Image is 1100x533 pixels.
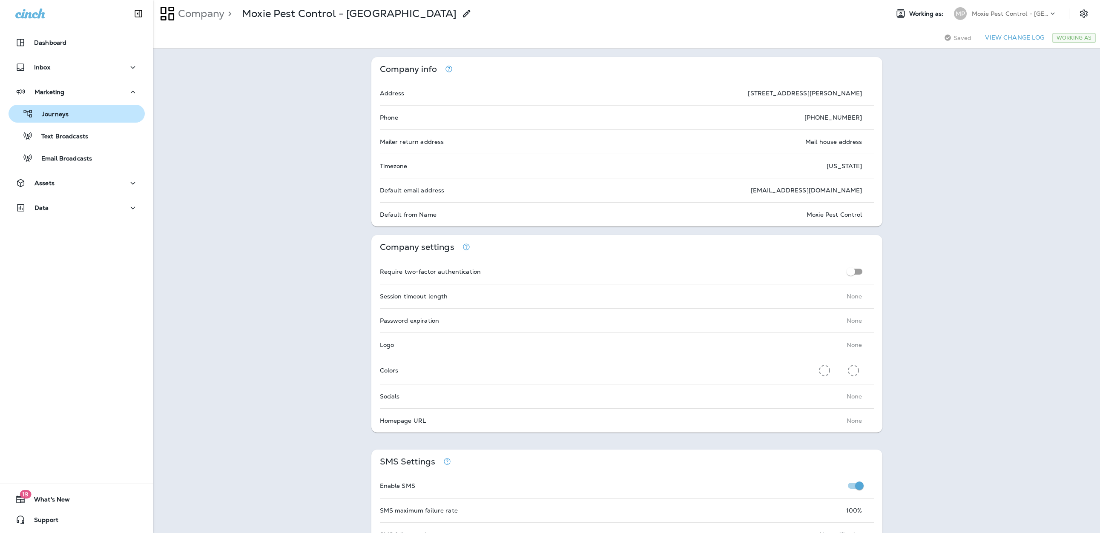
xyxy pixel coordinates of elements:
p: Mailer return address [380,138,444,145]
p: Moxie Pest Control - [GEOGRAPHIC_DATA] [972,10,1048,17]
span: What's New [26,496,70,506]
p: Socials [380,393,400,400]
p: Moxie Pest Control [807,211,862,218]
p: Session timeout length [380,293,448,300]
p: None [847,293,862,300]
button: Collapse Sidebar [126,5,150,22]
button: Settings [1076,6,1091,21]
p: > [224,7,232,20]
p: Marketing [34,89,64,95]
p: None [847,317,862,324]
p: Moxie Pest Control - [GEOGRAPHIC_DATA] [242,7,457,20]
p: Colors [380,367,399,374]
p: Mail house address [805,138,862,145]
p: Logo [380,341,394,348]
p: Inbox [34,64,50,71]
p: [US_STATE] [827,163,862,169]
p: Homepage URL [380,417,426,424]
button: Email Broadcasts [9,149,145,167]
span: Working as: [909,10,945,17]
p: Company info [380,66,437,73]
p: Timezone [380,163,408,169]
button: Dashboard [9,34,145,51]
p: [PHONE_NUMBER] [804,114,862,121]
p: Assets [34,180,55,186]
div: Moxie Pest Control - Phoenix [242,7,457,20]
button: Support [9,511,145,528]
p: [EMAIL_ADDRESS][DOMAIN_NAME] [751,187,862,194]
p: Email Broadcasts [33,155,92,163]
button: Marketing [9,83,145,100]
button: Assets [9,175,145,192]
button: 19What's New [9,491,145,508]
p: Require two-factor authentication [380,268,481,275]
span: 19 [20,490,31,499]
p: Journeys [33,111,69,119]
button: Text Broadcasts [9,127,145,145]
div: Working As [1052,33,1096,43]
p: Company settings [380,244,454,251]
p: Default email address [380,187,445,194]
p: None [847,341,862,348]
button: Primary Color [816,361,833,380]
p: Phone [380,114,399,121]
p: None [847,393,862,400]
button: Data [9,199,145,216]
div: MP [954,7,967,20]
p: Password expiration [380,317,439,324]
p: Dashboard [34,39,66,46]
button: Journeys [9,105,145,123]
p: None [847,417,862,424]
p: Enable SMS [380,482,415,489]
p: Address [380,90,405,97]
button: Inbox [9,59,145,76]
p: Default from Name [380,211,437,218]
button: Secondary Color [844,361,862,380]
p: SMS Settings [380,458,436,465]
span: Support [26,516,58,527]
p: Data [34,204,49,211]
span: Saved [954,34,972,41]
p: [STREET_ADDRESS][PERSON_NAME] [748,90,862,97]
p: Company [175,7,224,20]
p: 100 % [846,507,862,514]
p: Text Broadcasts [33,133,88,141]
button: View Change Log [982,31,1048,44]
p: SMS maximum failure rate [380,507,458,514]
